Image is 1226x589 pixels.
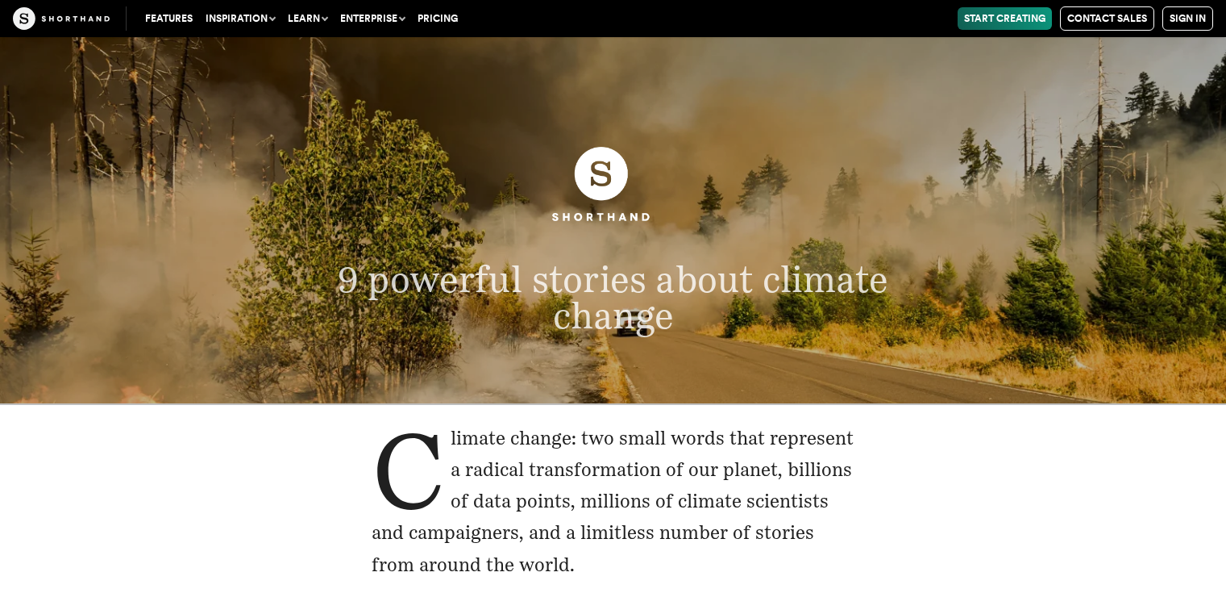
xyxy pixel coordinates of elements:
a: Contact Sales [1060,6,1154,31]
button: Inspiration [199,7,281,30]
button: Learn [281,7,334,30]
span: 9 powerful stories about climate change [338,257,888,337]
a: Pricing [411,7,464,30]
p: Climate change: two small words that represent a radical transformation of our planet, billions o... [372,423,855,580]
img: The Craft [13,7,110,30]
a: Sign in [1162,6,1213,31]
a: Features [139,7,199,30]
a: Start Creating [958,7,1052,30]
button: Enterprise [334,7,411,30]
